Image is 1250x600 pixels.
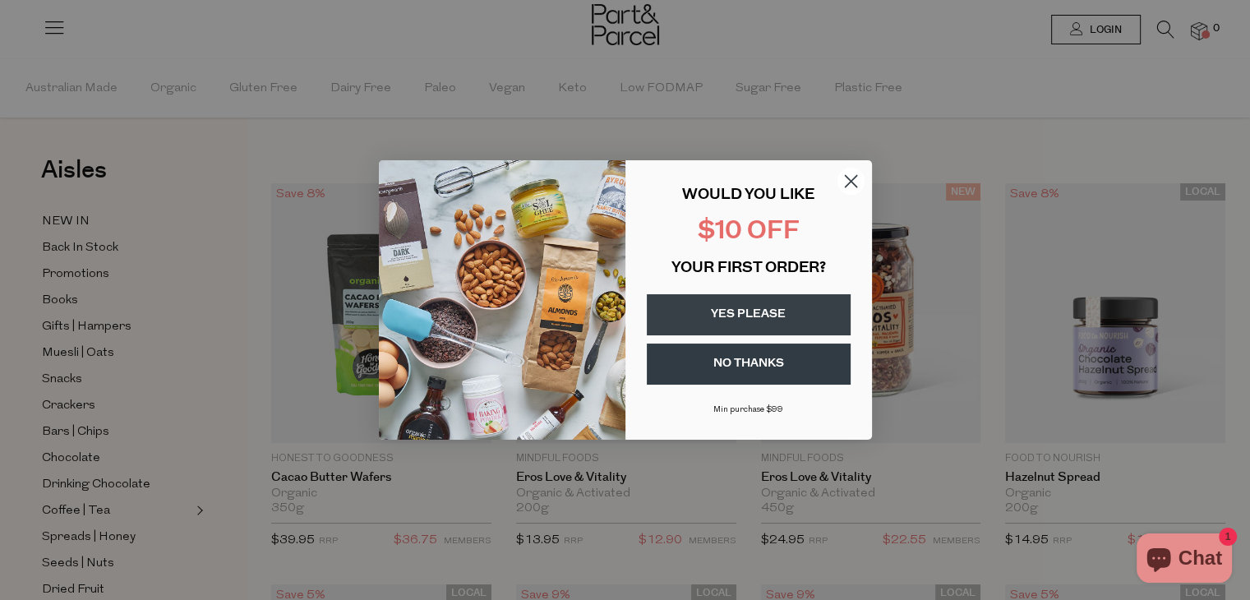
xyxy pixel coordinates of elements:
[647,294,851,335] button: YES PLEASE
[647,344,851,385] button: NO THANKS
[1132,533,1237,587] inbox-online-store-chat: Shopify online store chat
[671,261,826,276] span: YOUR FIRST ORDER?
[682,188,814,203] span: WOULD YOU LIKE
[837,167,865,196] button: Close dialog
[379,160,625,440] img: 43fba0fb-7538-40bc-babb-ffb1a4d097bc.jpeg
[713,405,783,414] span: Min purchase $99
[698,219,800,245] span: $10 OFF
